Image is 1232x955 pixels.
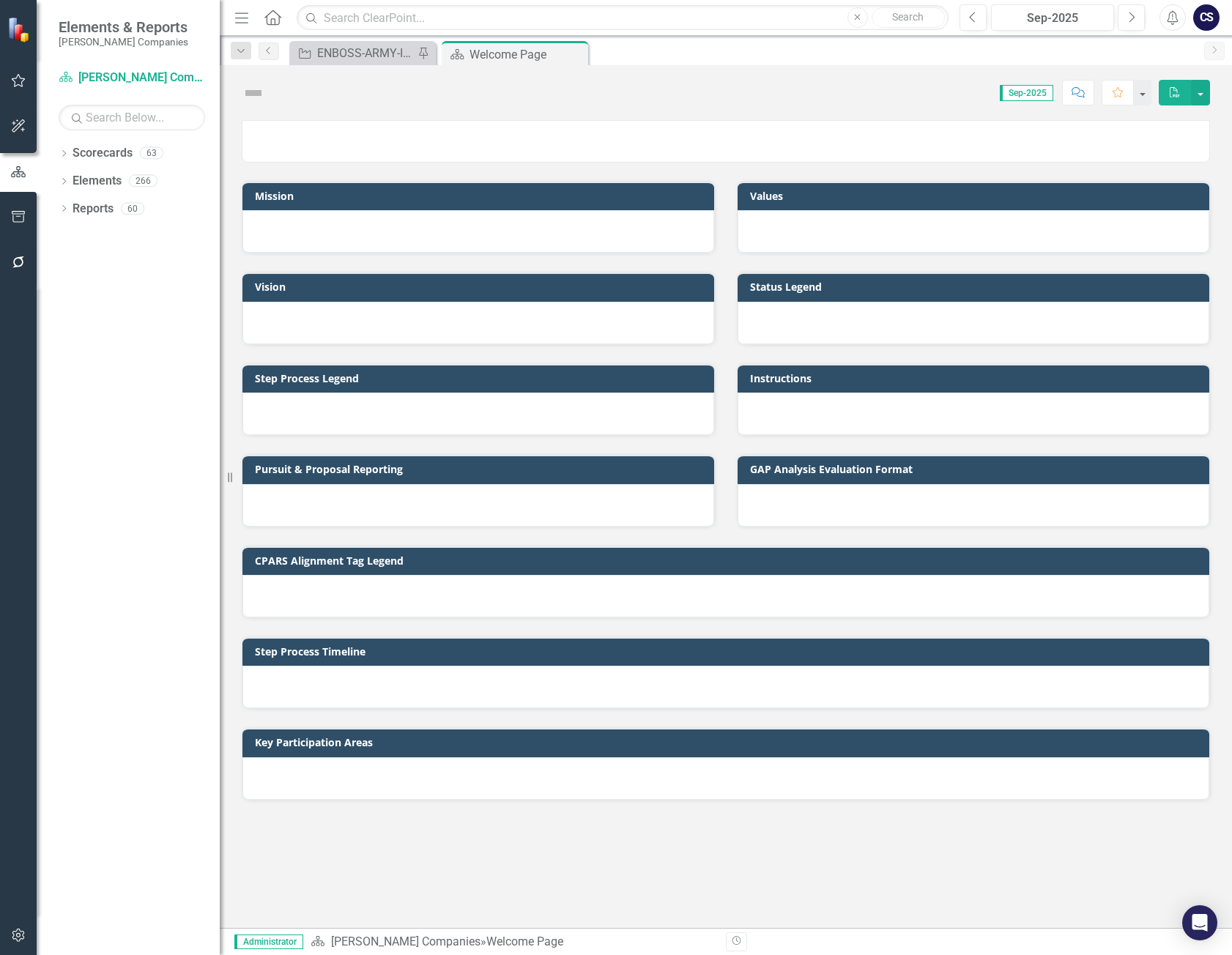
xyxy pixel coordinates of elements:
[255,555,1202,566] h3: CPARS Alignment Tag Legend
[255,646,1202,657] h3: Step Process Timeline
[892,11,924,23] span: Search
[1182,905,1217,940] div: Open Intercom Messenger
[1000,85,1053,101] span: Sep-2025
[73,201,114,218] a: Reports
[242,81,265,105] img: Not Defined
[872,7,945,28] button: Search
[750,464,1202,475] h3: GAP Analysis Evaluation Format
[255,190,707,201] h3: Mission
[331,934,480,948] a: [PERSON_NAME] Companies
[750,373,1202,384] h3: Instructions
[255,373,707,384] h3: Step Process Legend
[1193,4,1220,31] button: CS
[59,36,188,48] small: [PERSON_NAME] Companies
[73,145,133,162] a: Scorecards
[7,16,33,42] img: ClearPoint Strategy
[750,281,1202,292] h3: Status Legend
[121,202,144,215] div: 60
[996,10,1109,27] div: Sep-2025
[750,190,1202,201] h3: Values
[297,5,949,31] input: Search ClearPoint...
[59,105,205,130] input: Search Below...
[59,70,205,86] a: [PERSON_NAME] Companies
[255,737,1202,748] h3: Key Participation Areas
[234,934,303,949] span: Administrator
[470,45,585,64] div: Welcome Page
[991,4,1114,31] button: Sep-2025
[140,147,163,160] div: 63
[59,18,188,36] span: Elements & Reports
[311,934,715,951] div: »
[255,281,707,292] h3: Vision
[293,44,414,62] a: ENBOSS-ARMY-ITES3 SB-221122 (Army National Guard ENBOSS Support Service Sustainment, Enhancement,...
[255,464,707,475] h3: Pursuit & Proposal Reporting
[486,934,563,948] div: Welcome Page
[317,44,414,62] div: ENBOSS-ARMY-ITES3 SB-221122 (Army National Guard ENBOSS Support Service Sustainment, Enhancement,...
[129,175,157,187] div: 266
[73,173,122,190] a: Elements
